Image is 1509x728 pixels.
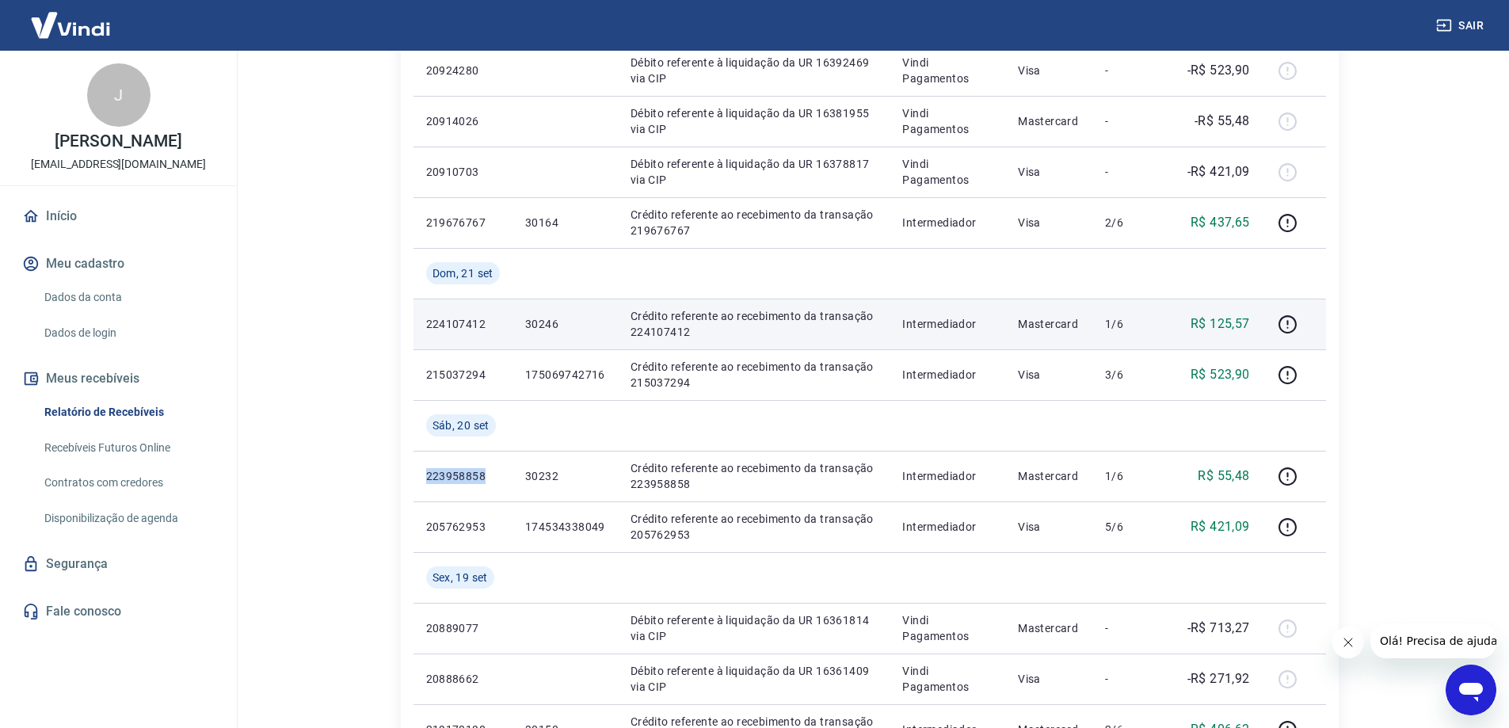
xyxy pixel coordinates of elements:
p: Vindi Pagamentos [902,105,993,137]
p: R$ 421,09 [1191,517,1250,536]
p: 20914026 [426,113,500,129]
span: Sex, 19 set [433,570,488,585]
a: Relatório de Recebíveis [38,396,218,429]
p: Crédito referente ao recebimento da transação 219676767 [631,207,878,238]
p: -R$ 523,90 [1187,61,1250,80]
p: 1/6 [1105,316,1152,332]
button: Meus recebíveis [19,361,218,396]
span: Dom, 21 set [433,265,493,281]
p: 175069742716 [525,367,605,383]
p: Intermediador [902,468,993,484]
a: Segurança [19,547,218,581]
p: 223958858 [426,468,500,484]
p: Crédito referente ao recebimento da transação 205762953 [631,511,878,543]
p: 224107412 [426,316,500,332]
p: Débito referente à liquidação da UR 16381955 via CIP [631,105,878,137]
div: J [87,63,151,127]
p: 2/6 [1105,215,1152,231]
p: [PERSON_NAME] [55,133,181,150]
p: 20889077 [426,620,500,636]
p: 1/6 [1105,468,1152,484]
p: -R$ 271,92 [1187,669,1250,688]
span: Sáb, 20 set [433,417,490,433]
a: Disponibilização de agenda [38,502,218,535]
p: R$ 55,48 [1198,467,1249,486]
p: Mastercard [1018,620,1080,636]
p: Visa [1018,671,1080,687]
p: Mastercard [1018,113,1080,129]
p: - [1105,113,1152,129]
a: Recebíveis Futuros Online [38,432,218,464]
p: Vindi Pagamentos [902,663,993,695]
p: 215037294 [426,367,500,383]
p: 5/6 [1105,519,1152,535]
a: Dados de login [38,317,218,349]
p: Vindi Pagamentos [902,612,993,644]
p: 3/6 [1105,367,1152,383]
p: Visa [1018,519,1080,535]
p: Intermediador [902,316,993,332]
p: -R$ 421,09 [1187,162,1250,181]
a: Início [19,199,218,234]
img: Vindi [19,1,122,49]
p: 30246 [525,316,605,332]
iframe: Fechar mensagem [1332,627,1364,658]
p: - [1105,671,1152,687]
iframe: Botão para abrir a janela de mensagens [1446,665,1496,715]
p: 205762953 [426,519,500,535]
iframe: Mensagem da empresa [1370,623,1496,658]
p: - [1105,63,1152,78]
p: Vindi Pagamentos [902,156,993,188]
p: Débito referente à liquidação da UR 16361409 via CIP [631,663,878,695]
p: R$ 437,65 [1191,213,1250,232]
p: Intermediador [902,215,993,231]
p: R$ 125,57 [1191,314,1250,334]
p: Visa [1018,63,1080,78]
p: 30232 [525,468,605,484]
p: 20910703 [426,164,500,180]
p: Crédito referente ao recebimento da transação 215037294 [631,359,878,391]
p: Intermediador [902,367,993,383]
p: Débito referente à liquidação da UR 16378817 via CIP [631,156,878,188]
span: Olá! Precisa de ajuda? [10,11,133,24]
p: Mastercard [1018,316,1080,332]
a: Contratos com credores [38,467,218,499]
p: -R$ 713,27 [1187,619,1250,638]
p: - [1105,164,1152,180]
button: Meu cadastro [19,246,218,281]
p: Visa [1018,215,1080,231]
button: Sair [1433,11,1490,40]
p: 30164 [525,215,605,231]
p: Visa [1018,367,1080,383]
p: [EMAIL_ADDRESS][DOMAIN_NAME] [31,156,206,173]
p: Mastercard [1018,468,1080,484]
p: -R$ 55,48 [1195,112,1250,131]
p: Débito referente à liquidação da UR 16361814 via CIP [631,612,878,644]
p: R$ 523,90 [1191,365,1250,384]
p: Vindi Pagamentos [902,55,993,86]
a: Fale conosco [19,594,218,629]
p: 219676767 [426,215,500,231]
a: Dados da conta [38,281,218,314]
p: Débito referente à liquidação da UR 16392469 via CIP [631,55,878,86]
p: Crédito referente ao recebimento da transação 223958858 [631,460,878,492]
p: 20924280 [426,63,500,78]
p: - [1105,620,1152,636]
p: Intermediador [902,519,993,535]
p: 174534338049 [525,519,605,535]
p: 20888662 [426,671,500,687]
p: Crédito referente ao recebimento da transação 224107412 [631,308,878,340]
p: Visa [1018,164,1080,180]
